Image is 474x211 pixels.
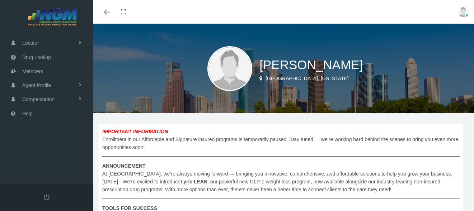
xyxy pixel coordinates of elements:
span: [GEOGRAPHIC_DATA], [US_STATE] [266,76,349,81]
span: Drug Lookup [22,51,51,64]
b: TOOLS FOR SUCCESS [102,205,157,211]
span: Compensation [22,92,55,106]
span: [PERSON_NAME] [259,58,363,72]
span: Members [22,64,43,78]
img: user-placeholder.jpg [207,46,252,91]
b: IMPORTANT INFORMATION [102,129,168,134]
span: Help [22,107,33,120]
span: Locator [22,36,39,50]
span: Agent Profile [22,78,51,92]
img: NATIONAL GROUP MARKETING [9,8,95,26]
img: user-placeholder.jpg [458,6,469,17]
b: ANNOUNCEMENT [102,163,146,169]
b: Lyric LEAN [180,179,207,184]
